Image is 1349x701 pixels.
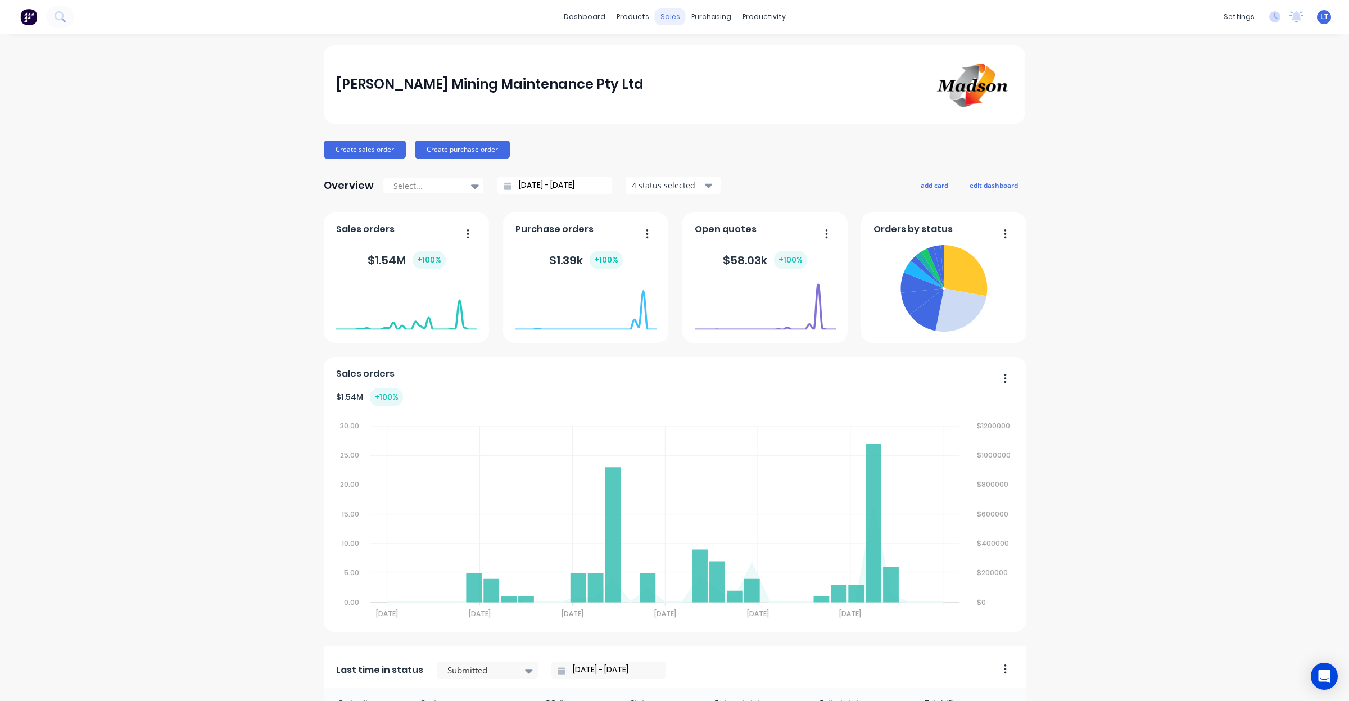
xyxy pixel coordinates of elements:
[336,73,644,96] div: [PERSON_NAME] Mining Maintenance Pty Ltd
[336,388,403,406] div: $ 1.54M
[626,177,721,194] button: 4 status selected
[368,251,446,269] div: $ 1.54M
[340,480,359,489] tspan: 20.00
[1320,12,1328,22] span: LT
[324,174,374,197] div: Overview
[562,609,583,618] tspan: [DATE]
[336,663,423,677] span: Last time in status
[695,223,757,236] span: Open quotes
[336,223,395,236] span: Sales orders
[934,58,1013,111] img: Madson Mining Maintenance Pty Ltd
[737,8,791,25] div: productivity
[962,178,1025,192] button: edit dashboard
[415,141,510,159] button: Create purchase order
[873,223,953,236] span: Orders by status
[654,609,676,618] tspan: [DATE]
[655,8,686,25] div: sales
[370,388,403,406] div: + 100 %
[344,568,359,577] tspan: 5.00
[977,421,1011,431] tspan: $1200000
[840,609,862,618] tspan: [DATE]
[632,179,703,191] div: 4 status selected
[344,598,359,607] tspan: 0.00
[977,509,1009,519] tspan: $600000
[413,251,446,269] div: + 100 %
[723,251,807,269] div: $ 58.03k
[977,568,1008,577] tspan: $200000
[747,609,769,618] tspan: [DATE]
[1311,663,1338,690] div: Open Intercom Messenger
[977,539,1010,548] tspan: $400000
[977,450,1011,460] tspan: $1000000
[590,251,623,269] div: + 100 %
[340,421,359,431] tspan: 30.00
[977,598,986,607] tspan: $0
[913,178,956,192] button: add card
[342,509,359,519] tspan: 15.00
[20,8,37,25] img: Factory
[340,450,359,460] tspan: 25.00
[611,8,655,25] div: products
[686,8,737,25] div: purchasing
[376,609,398,618] tspan: [DATE]
[774,251,807,269] div: + 100 %
[565,662,662,679] input: Filter by date
[1218,8,1260,25] div: settings
[549,251,623,269] div: $ 1.39k
[515,223,594,236] span: Purchase orders
[977,480,1009,489] tspan: $800000
[342,539,359,548] tspan: 10.00
[469,609,491,618] tspan: [DATE]
[324,141,406,159] button: Create sales order
[558,8,611,25] a: dashboard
